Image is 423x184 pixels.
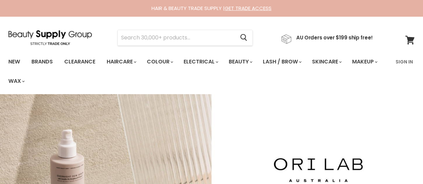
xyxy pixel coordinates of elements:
a: Electrical [179,55,222,69]
a: Clearance [59,55,100,69]
a: Lash / Brow [258,55,306,69]
a: Haircare [102,55,140,69]
form: Product [117,30,253,46]
ul: Main menu [3,52,392,91]
input: Search [118,30,235,45]
a: Makeup [347,55,382,69]
a: Beauty [224,55,256,69]
a: Colour [142,55,177,69]
a: Sign In [392,55,417,69]
a: Wax [3,74,29,88]
iframe: Gorgias live chat messenger [390,153,416,177]
a: Skincare [307,55,346,69]
a: GET TRADE ACCESS [225,5,272,12]
button: Search [235,30,252,45]
a: New [3,55,25,69]
a: Brands [26,55,58,69]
